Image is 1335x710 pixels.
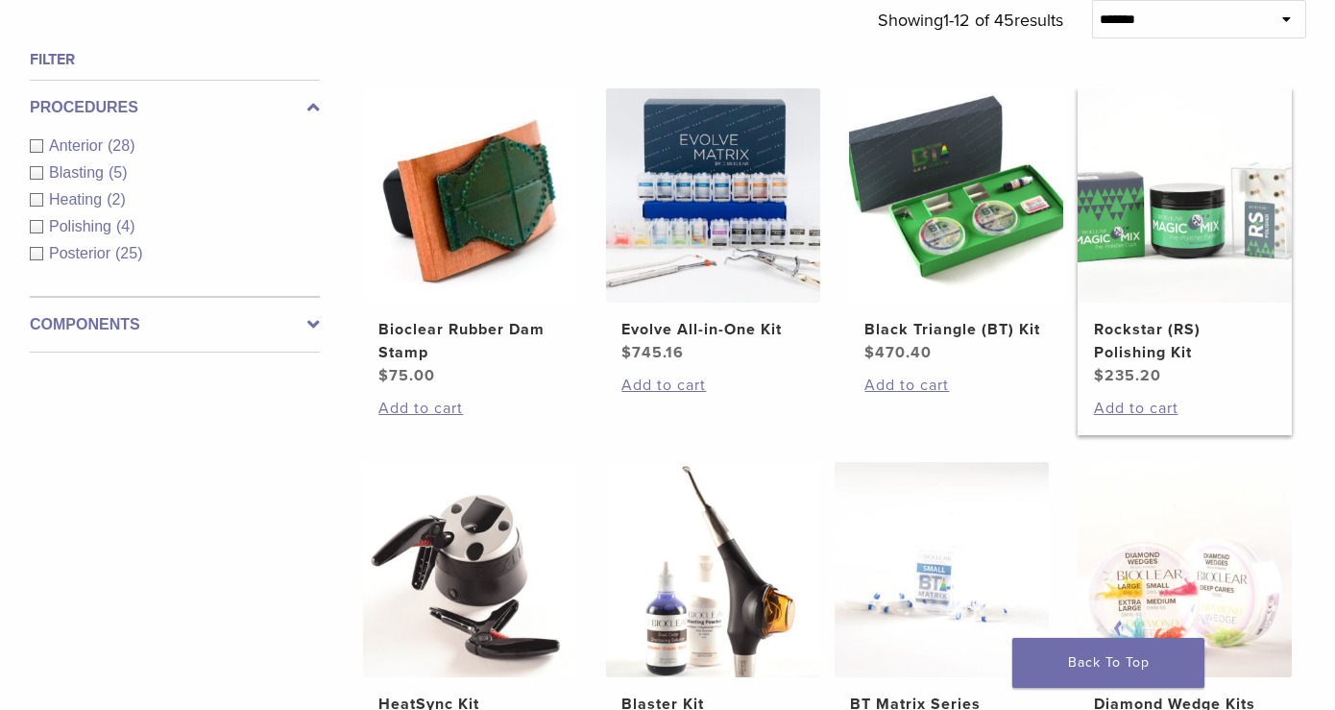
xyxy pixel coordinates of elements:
[49,218,116,234] span: Polishing
[378,366,435,385] bdi: 75.00
[621,343,632,362] span: $
[116,218,135,234] span: (4)
[378,318,561,364] h2: Bioclear Rubber Dam Stamp
[864,343,932,362] bdi: 470.40
[49,137,108,154] span: Anterior
[835,462,1049,676] img: BT Matrix Series
[363,88,577,387] a: Bioclear Rubber Dam StampBioclear Rubber Dam Stamp $75.00
[115,245,142,261] span: (25)
[107,191,126,208] span: (2)
[1094,397,1276,420] a: Add to cart: “Rockstar (RS) Polishing Kit”
[1078,88,1292,387] a: Rockstar (RS) Polishing KitRockstar (RS) Polishing Kit $235.20
[1094,318,1276,364] h2: Rockstar (RS) Polishing Kit
[864,374,1047,397] a: Add to cart: “Black Triangle (BT) Kit”
[49,191,107,208] span: Heating
[30,313,320,336] label: Components
[849,88,1063,303] img: Black Triangle (BT) Kit
[1012,638,1204,688] a: Back To Top
[1078,462,1292,676] img: Diamond Wedge Kits
[606,88,820,303] img: Evolve All-in-One Kit
[621,318,804,341] h2: Evolve All-in-One Kit
[109,164,128,181] span: (5)
[363,462,577,676] img: HeatSync Kit
[621,374,804,397] a: Add to cart: “Evolve All-in-One Kit”
[864,343,875,362] span: $
[606,462,820,676] img: Blaster Kit
[1078,88,1292,303] img: Rockstar (RS) Polishing Kit
[378,366,389,385] span: $
[849,88,1063,364] a: Black Triangle (BT) KitBlack Triangle (BT) Kit $470.40
[1094,366,1161,385] bdi: 235.20
[30,48,320,71] h4: Filter
[864,318,1047,341] h2: Black Triangle (BT) Kit
[108,137,134,154] span: (28)
[943,10,1014,31] span: 1-12 of 45
[30,96,320,119] label: Procedures
[606,88,820,364] a: Evolve All-in-One KitEvolve All-in-One Kit $745.16
[378,397,561,420] a: Add to cart: “Bioclear Rubber Dam Stamp”
[363,88,577,303] img: Bioclear Rubber Dam Stamp
[49,245,115,261] span: Posterior
[1094,366,1104,385] span: $
[49,164,109,181] span: Blasting
[621,343,684,362] bdi: 745.16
